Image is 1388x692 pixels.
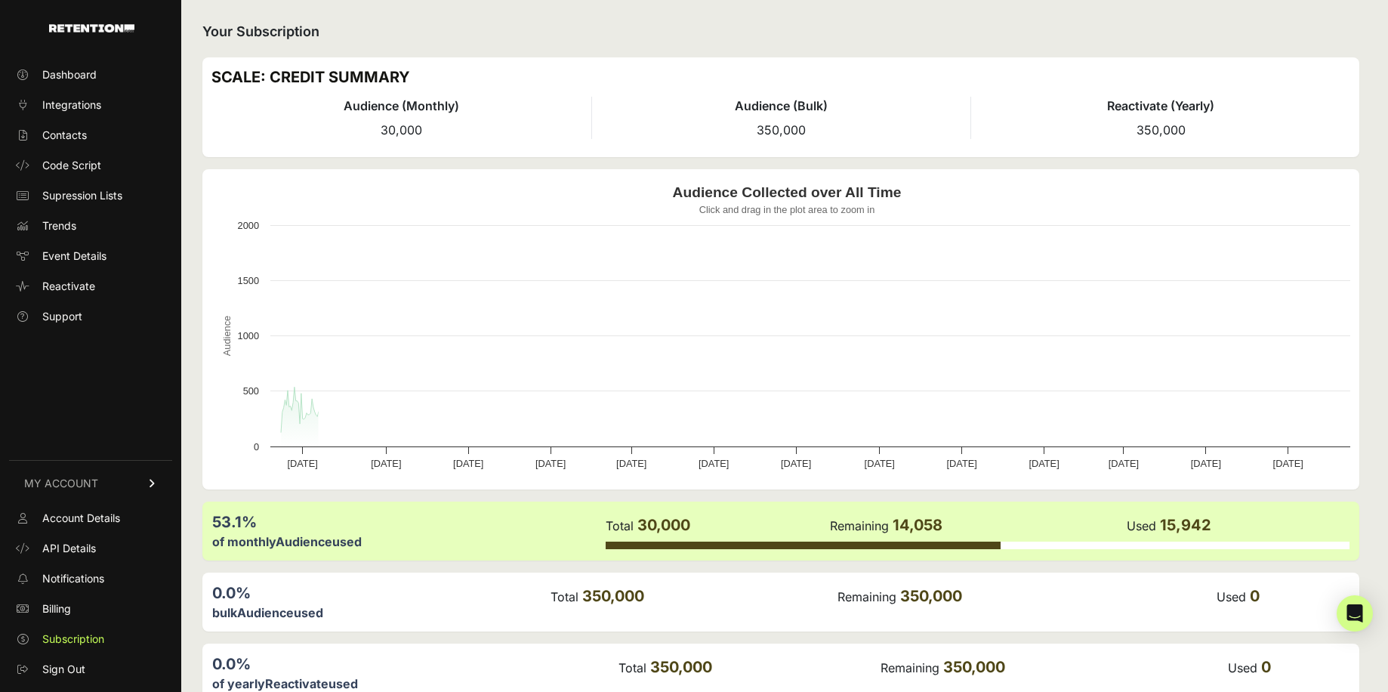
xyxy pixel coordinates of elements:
[673,184,902,200] text: Audience Collected over All Time
[254,441,259,453] text: 0
[1250,587,1260,605] span: 0
[212,511,604,533] div: 53.1%
[381,122,422,137] span: 30,000
[211,178,1362,480] svg: Audience Collected over All Time
[211,66,1350,88] h3: SCALE: CREDIT SUMMARY
[202,21,1359,42] h2: Your Subscription
[212,582,549,604] div: 0.0%
[42,97,101,113] span: Integrations
[49,24,134,32] img: Retention.com
[699,458,729,469] text: [DATE]
[42,309,82,324] span: Support
[618,660,646,675] label: Total
[1191,458,1221,469] text: [DATE]
[9,274,172,298] a: Reactivate
[893,516,942,534] span: 14,058
[9,214,172,238] a: Trends
[238,220,259,231] text: 2000
[9,536,172,561] a: API Details
[212,653,617,675] div: 0.0%
[9,597,172,621] a: Billing
[221,316,233,356] text: Audience
[276,534,332,549] label: Audience
[9,627,172,651] a: Subscription
[1137,122,1186,137] span: 350,000
[650,658,712,676] span: 350,000
[371,458,401,469] text: [DATE]
[42,601,71,616] span: Billing
[265,676,328,691] label: Reactivate
[243,385,259,397] text: 500
[1337,595,1373,632] div: Open Intercom Messenger
[42,279,95,294] span: Reactivate
[24,476,98,491] span: MY ACCOUNT
[237,605,294,620] label: Audience
[42,218,76,233] span: Trends
[1029,458,1059,469] text: [DATE]
[9,184,172,208] a: Supression Lists
[9,304,172,329] a: Support
[42,249,106,264] span: Event Details
[9,657,172,681] a: Sign Out
[42,158,101,173] span: Code Script
[971,97,1350,115] h4: Reactivate (Yearly)
[592,97,971,115] h4: Audience (Bulk)
[9,244,172,268] a: Event Details
[837,589,896,604] label: Remaining
[1273,458,1303,469] text: [DATE]
[9,123,172,147] a: Contacts
[9,506,172,530] a: Account Details
[212,604,549,622] div: bulk used
[637,516,690,534] span: 30,000
[9,153,172,178] a: Code Script
[616,458,646,469] text: [DATE]
[582,587,644,605] span: 350,000
[9,63,172,87] a: Dashboard
[1217,589,1246,604] label: Used
[900,587,962,605] span: 350,000
[1109,458,1139,469] text: [DATE]
[781,458,811,469] text: [DATE]
[699,204,875,215] text: Click and drag in the plot area to zoom in
[830,518,889,533] label: Remaining
[42,67,97,82] span: Dashboard
[287,458,317,469] text: [DATE]
[551,589,578,604] label: Total
[238,330,259,341] text: 1000
[212,533,604,551] div: of monthly used
[238,275,259,286] text: 1500
[757,122,806,137] span: 350,000
[1261,658,1271,676] span: 0
[947,458,977,469] text: [DATE]
[453,458,483,469] text: [DATE]
[1127,518,1156,533] label: Used
[211,97,591,115] h4: Audience (Monthly)
[535,458,566,469] text: [DATE]
[943,658,1005,676] span: 350,000
[9,460,172,506] a: MY ACCOUNT
[42,662,85,677] span: Sign Out
[865,458,895,469] text: [DATE]
[42,128,87,143] span: Contacts
[42,632,104,647] span: Subscription
[1160,516,1211,534] span: 15,942
[42,571,104,586] span: Notifications
[42,511,120,526] span: Account Details
[9,567,172,591] a: Notifications
[42,188,122,203] span: Supression Lists
[1228,660,1257,675] label: Used
[881,660,939,675] label: Remaining
[606,518,634,533] label: Total
[9,93,172,117] a: Integrations
[42,541,96,556] span: API Details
